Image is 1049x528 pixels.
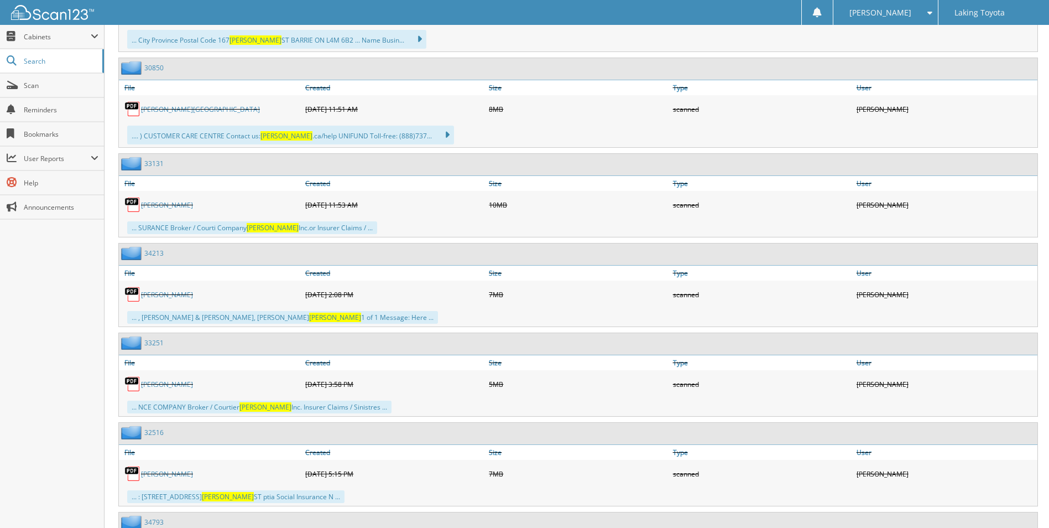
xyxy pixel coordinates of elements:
[486,80,670,95] a: Size
[202,492,254,501] span: [PERSON_NAME]
[141,469,193,479] a: [PERSON_NAME]
[854,266,1037,281] a: User
[144,159,164,168] a: 33131
[124,465,141,482] img: PDF.png
[24,154,91,163] span: User Reports
[121,426,144,439] img: folder2.png
[121,61,144,75] img: folder2.png
[854,80,1037,95] a: User
[260,131,312,141] span: [PERSON_NAME]
[24,105,98,115] span: Reminders
[121,336,144,350] img: folder2.png
[486,445,670,460] a: Size
[127,401,392,413] div: ... NCE COMPANY Broker / Courtier Inc. Insurer Claims / Sinistres ...
[670,463,854,485] div: scanned
[127,30,426,49] div: ... City Province Postal Code 167 ST BARRIE ON L4M 6B2 ... Name Busin...
[24,178,98,188] span: Help
[119,80,302,95] a: File
[302,194,486,216] div: [DATE] 11:53 AM
[854,445,1037,460] a: User
[302,80,486,95] a: Created
[486,355,670,370] a: Size
[486,463,670,485] div: 7MB
[144,63,164,73] a: 30850
[670,283,854,306] div: scanned
[119,266,302,281] a: File
[854,373,1037,395] div: [PERSON_NAME]
[670,266,854,281] a: Type
[124,286,141,303] img: PDF.png
[24,56,97,66] span: Search
[302,355,486,370] a: Created
[670,373,854,395] div: scanned
[127,221,377,234] div: ... SURANCE Broker / Courti Company Inc.or Insurer Claims / ...
[124,101,141,117] img: PDF.png
[127,490,345,503] div: ... : [STREET_ADDRESS] ST ptia Social Insurance N ...
[141,380,193,389] a: [PERSON_NAME]
[486,283,670,306] div: 7MB
[124,376,141,392] img: PDF.png
[302,98,486,120] div: [DATE] 11:51 AM
[24,203,98,212] span: Announcements
[144,428,164,437] a: 32516
[144,249,164,258] a: 34213
[670,80,854,95] a: Type
[302,463,486,485] div: [DATE] 5:15 PM
[854,194,1037,216] div: [PERSON_NAME]
[24,130,98,139] span: Bookmarks
[302,283,486,306] div: [DATE] 2:08 PM
[127,126,454,144] div: .... ) CUSTOMER CARE CENTRE Contact us: .ca/help UNIFUND Toll-free: (888)737...
[239,402,291,412] span: [PERSON_NAME]
[302,266,486,281] a: Created
[302,445,486,460] a: Created
[670,194,854,216] div: scanned
[670,98,854,120] div: scanned
[486,194,670,216] div: 10MB
[854,355,1037,370] a: User
[229,35,281,45] span: [PERSON_NAME]
[144,517,164,527] a: 34793
[144,338,164,348] a: 33251
[302,176,486,191] a: Created
[124,196,141,213] img: PDF.png
[121,157,144,170] img: folder2.png
[247,223,299,232] span: [PERSON_NAME]
[119,445,302,460] a: File
[127,311,438,324] div: ... , [PERSON_NAME] & [PERSON_NAME], [PERSON_NAME] 1 of 1 Message: Here ...
[486,98,670,120] div: 8MB
[670,355,854,370] a: Type
[849,9,911,16] span: [PERSON_NAME]
[994,475,1049,528] iframe: Chat Widget
[141,200,193,210] a: [PERSON_NAME]
[854,283,1037,306] div: [PERSON_NAME]
[486,373,670,395] div: 5MB
[141,105,260,114] a: [PERSON_NAME][GEOGRAPHIC_DATA]
[486,266,670,281] a: Size
[486,176,670,191] a: Size
[854,98,1037,120] div: [PERSON_NAME]
[11,5,94,20] img: scan123-logo-white.svg
[121,246,144,260] img: folder2.png
[119,176,302,191] a: File
[141,290,193,299] a: [PERSON_NAME]
[309,313,361,322] span: [PERSON_NAME]
[854,176,1037,191] a: User
[302,373,486,395] div: [DATE] 3:58 PM
[954,9,1005,16] span: Laking Toyota
[119,355,302,370] a: File
[24,32,91,42] span: Cabinets
[854,463,1037,485] div: [PERSON_NAME]
[670,176,854,191] a: Type
[670,445,854,460] a: Type
[24,81,98,90] span: Scan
